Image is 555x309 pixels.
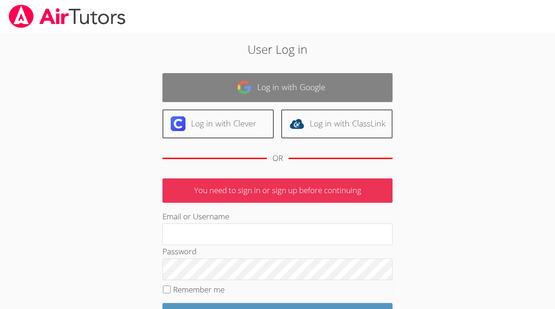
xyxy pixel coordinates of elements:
[237,80,252,95] img: google-logo-50288ca7cdecda66e5e0955fdab243c47b7ad437acaf1139b6f446037453330a.svg
[162,109,274,138] a: Log in with Clever
[162,178,393,203] p: You need to sign in or sign up before continuing
[8,5,127,28] img: airtutors_banner-c4298cdbf04f3fff15de1276eac7730deb9818008684d7c2e4769d2f7ddbe033.png
[281,109,393,138] a: Log in with ClassLink
[162,211,229,222] label: Email or Username
[127,40,427,58] h2: User Log in
[162,246,197,257] label: Password
[173,284,225,295] label: Remember me
[272,152,283,165] div: OR
[162,73,393,102] a: Log in with Google
[289,116,304,131] img: classlink-logo-d6bb404cc1216ec64c9a2012d9dc4662098be43eaf13dc465df04b49fa7ab582.svg
[171,116,185,131] img: clever-logo-6eab21bc6e7a338710f1a6ff85c0baf02591cd810cc4098c63d3a4b26e2feb20.svg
